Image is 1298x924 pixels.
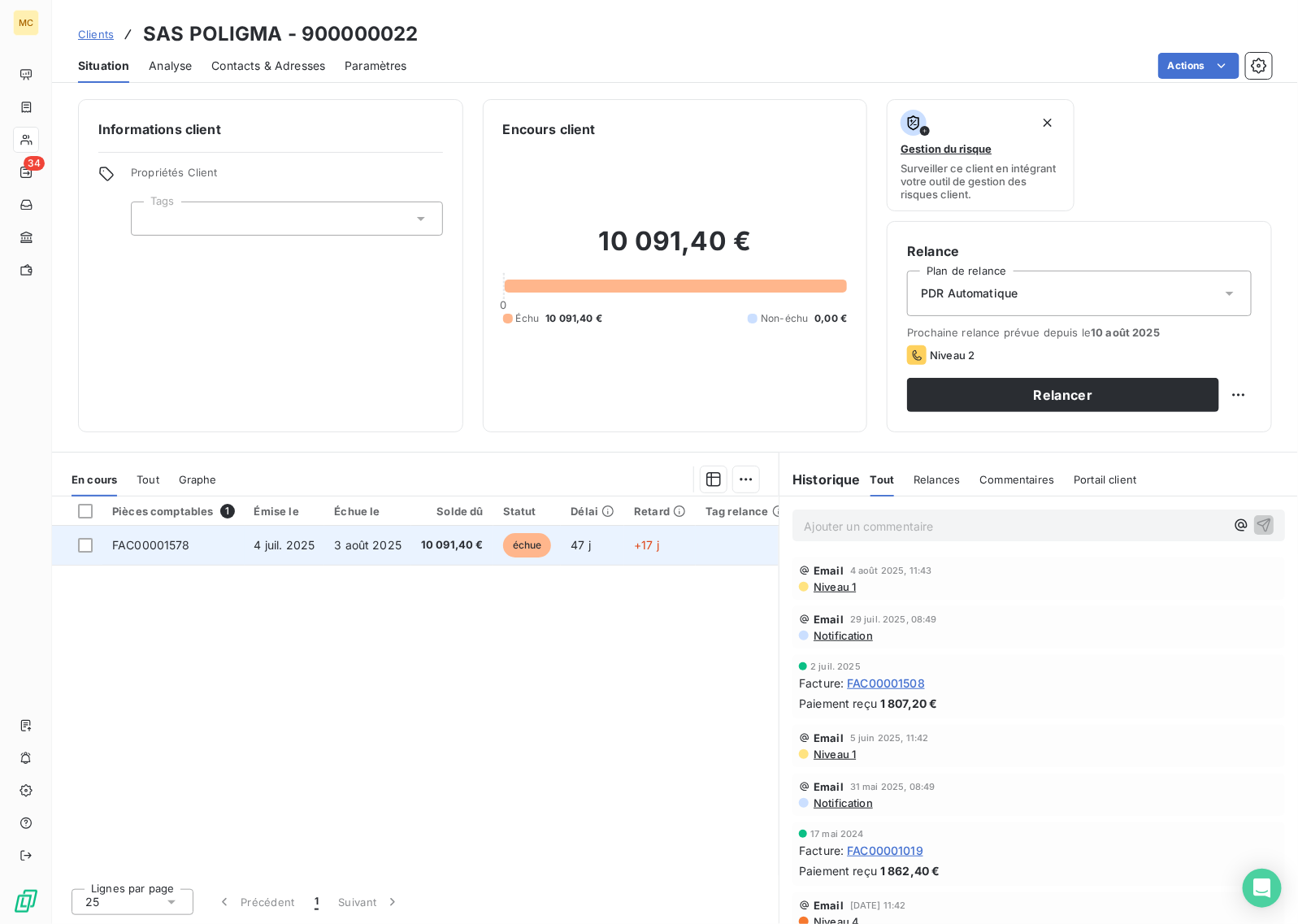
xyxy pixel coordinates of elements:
[930,349,975,362] span: Niveau 2
[24,156,45,171] span: 34
[921,285,1018,301] span: PDR Automatique
[345,58,407,74] span: Paramètres
[98,119,443,139] h6: Informations client
[78,28,114,41] span: Clients
[799,842,844,859] span: Facture :
[1074,473,1136,486] span: Portail client
[880,862,940,879] span: 1 862,40 €
[571,505,614,518] div: Délai
[137,473,159,486] span: Tout
[571,538,591,552] span: 47 j
[72,473,117,486] span: En cours
[799,695,877,712] span: Paiement reçu
[814,899,844,912] span: Email
[143,20,418,49] h3: SAS POLIGMA - 900000022
[421,505,484,518] div: Solde dû
[305,885,328,919] button: 1
[131,166,443,189] span: Propriétés Client
[503,225,848,274] h2: 10 091,40 €
[810,829,864,839] span: 17 mai 2024
[78,26,114,42] a: Clients
[503,119,596,139] h6: Encours client
[211,58,325,74] span: Contacts & Adresses
[1091,326,1160,339] span: 10 août 2025
[887,99,1074,211] button: Gestion du risqueSurveiller ce client en intégrant votre outil de gestion des risques client.
[850,782,936,792] span: 31 mai 2025, 08:49
[812,796,873,809] span: Notification
[179,473,217,486] span: Graphe
[761,311,808,326] span: Non-échu
[634,505,686,518] div: Retard
[814,311,847,326] span: 0,00 €
[847,842,923,859] span: FAC00001019
[254,538,315,552] span: 4 juil. 2025
[705,505,785,518] div: Tag relance
[799,675,844,692] span: Facture :
[334,505,402,518] div: Échue le
[13,888,39,914] img: Logo LeanPay
[814,613,844,626] span: Email
[914,473,960,486] span: Relances
[907,378,1219,412] button: Relancer
[503,533,552,557] span: échue
[13,10,39,36] div: MC
[220,504,235,518] span: 1
[254,505,315,518] div: Émise le
[334,538,402,552] span: 3 août 2025
[1243,869,1282,908] div: Open Intercom Messenger
[812,748,856,761] span: Niveau 1
[901,142,992,155] span: Gestion du risque
[814,564,844,577] span: Email
[206,885,305,919] button: Précédent
[501,298,507,311] span: 0
[980,473,1055,486] span: Commentaires
[850,566,932,575] span: 4 août 2025, 11:43
[812,629,873,642] span: Notification
[812,580,856,593] span: Niveau 1
[634,538,659,552] span: +17 j
[779,470,861,489] h6: Historique
[850,733,929,743] span: 5 juin 2025, 11:42
[545,311,602,326] span: 10 091,40 €
[78,58,129,74] span: Situation
[516,311,540,326] span: Échu
[421,537,484,553] span: 10 091,40 €
[13,159,38,185] a: 34
[907,326,1252,339] span: Prochaine relance prévue depuis le
[850,900,906,910] span: [DATE] 11:42
[850,614,937,624] span: 29 juil. 2025, 08:49
[503,505,552,518] div: Statut
[112,538,190,552] span: FAC00001578
[814,731,844,744] span: Email
[149,58,192,74] span: Analyse
[799,862,877,879] span: Paiement reçu
[145,211,158,226] input: Ajouter une valeur
[328,885,410,919] button: Suivant
[870,473,895,486] span: Tout
[1158,53,1239,79] button: Actions
[112,504,235,518] div: Pièces comptables
[907,241,1252,261] h6: Relance
[85,894,99,910] span: 25
[814,780,844,793] span: Email
[315,894,319,910] span: 1
[810,662,861,671] span: 2 juil. 2025
[880,695,938,712] span: 1 807,20 €
[847,675,925,692] span: FAC00001508
[901,162,1061,201] span: Surveiller ce client en intégrant votre outil de gestion des risques client.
